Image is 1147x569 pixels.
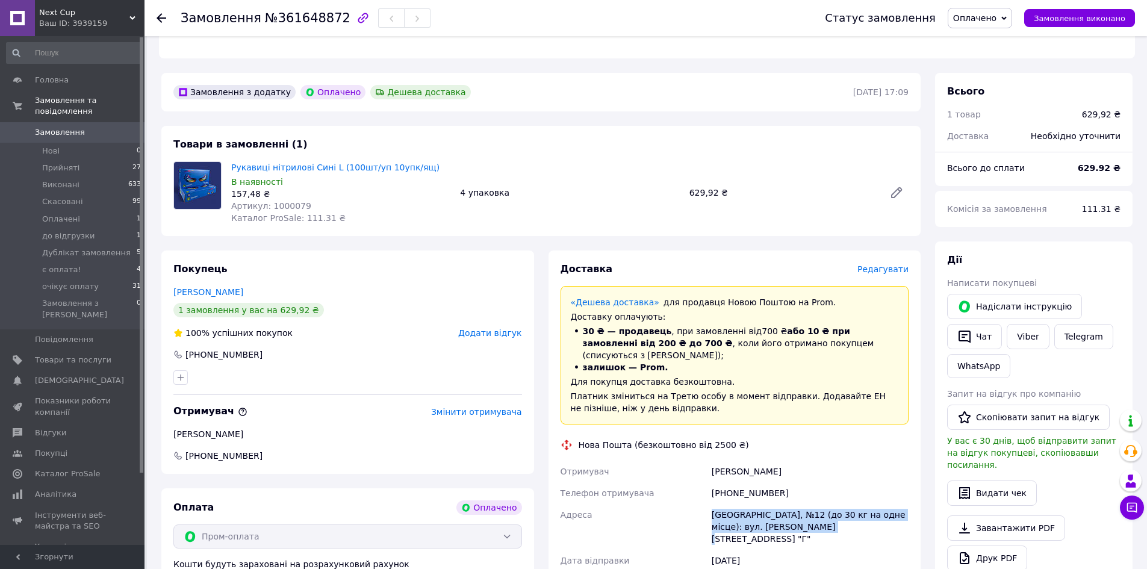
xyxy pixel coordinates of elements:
[137,214,141,225] span: 1
[458,328,521,338] span: Додати відгук
[39,7,129,18] span: Next Cup
[42,264,81,275] span: є оплата!
[947,86,984,97] span: Всього
[709,482,911,504] div: [PHONE_NUMBER]
[35,375,124,386] span: [DEMOGRAPHIC_DATA]
[6,42,142,64] input: Пошук
[35,468,100,479] span: Каталог ProSale
[571,325,899,361] li: , при замовленні від 700 ₴ , коли його отримано покупцем (списуються з [PERSON_NAME]);
[128,179,141,190] span: 633
[231,201,311,211] span: Артикул: 1000079
[132,163,141,173] span: 27
[300,85,365,99] div: Оплачено
[173,428,522,440] div: [PERSON_NAME]
[173,85,296,99] div: Замовлення з додатку
[42,146,60,157] span: Нові
[35,541,111,563] span: Управління сайтом
[947,405,1110,430] button: Скопіювати запит на відгук
[947,436,1116,470] span: У вас є 30 днів, щоб відправити запит на відгук покупцеві, скопіювавши посилання.
[35,428,66,438] span: Відгуки
[853,87,909,97] time: [DATE] 17:09
[571,376,899,388] div: Для покупця доставка безкоштовна.
[709,461,911,482] div: [PERSON_NAME]
[35,127,85,138] span: Замовлення
[685,184,880,201] div: 629,92 ₴
[39,18,145,29] div: Ваш ID: 3939159
[173,287,243,297] a: [PERSON_NAME]
[185,328,210,338] span: 100%
[173,405,247,417] span: Отримувач
[173,303,324,317] div: 1 замовлення у вас на 629,92 ₴
[456,500,521,515] div: Оплачено
[265,11,350,25] span: №361648872
[231,163,440,172] a: Рукавиці нітрилові Сині L (100шт/уп 10упк/ящ)
[42,214,80,225] span: Оплачені
[137,264,141,275] span: 4
[42,298,137,320] span: Замовлення з [PERSON_NAME]
[132,196,141,207] span: 99
[947,163,1025,173] span: Всього до сплати
[947,254,962,266] span: Дії
[35,355,111,365] span: Товари та послуги
[825,12,936,24] div: Статус замовлення
[1078,163,1121,173] b: 629.92 ₴
[571,390,899,414] div: Платник зміниться на Третю особу в момент відправки. Додавайте ЕН не пізніше, ніж у день відправки.
[947,278,1037,288] span: Написати покупцеві
[42,163,79,173] span: Прийняті
[455,184,684,201] div: 4 упаковка
[1082,204,1121,214] span: 111.31 ₴
[857,264,909,274] span: Редагувати
[561,263,613,275] span: Доставка
[947,389,1081,399] span: Запит на відгук про компанію
[947,324,1002,349] button: Чат
[583,326,672,336] span: 30 ₴ — продавець
[35,448,67,459] span: Покупці
[35,396,111,417] span: Показники роботи компанії
[42,196,83,207] span: Скасовані
[137,146,141,157] span: 0
[137,231,141,241] span: 1
[561,556,630,565] span: Дата відправки
[561,467,609,476] span: Отримувач
[231,188,450,200] div: 157,48 ₴
[42,247,131,258] span: Дублікат замовлення
[42,281,99,292] span: очікує оплату
[571,297,659,307] a: «Дешева доставка»
[184,450,264,462] span: [PHONE_NUMBER]
[173,263,228,275] span: Покупець
[1024,9,1135,27] button: Замовлення виконано
[231,213,346,223] span: Каталог ProSale: 111.31 ₴
[35,489,76,500] span: Аналітика
[231,177,283,187] span: В наявності
[35,510,111,532] span: Інструменти веб-майстра та SEO
[583,362,668,372] span: залишок — Prom.
[1034,14,1125,23] span: Замовлення виконано
[561,488,654,498] span: Телефон отримувача
[947,480,1037,506] button: Видати чек
[947,354,1010,378] a: WhatsApp
[174,162,221,209] img: Рукавиці нітрилові Сині L (100шт/уп 10упк/ящ)
[173,502,214,513] span: Оплата
[571,296,899,308] div: для продавця Новою Поштою на Prom.
[884,181,909,205] a: Редагувати
[42,179,79,190] span: Виконані
[576,439,752,451] div: Нова Пошта (безкоштовно від 2500 ₴)
[132,281,141,292] span: 31
[561,510,592,520] span: Адреса
[35,75,69,86] span: Головна
[157,12,166,24] div: Повернутися назад
[1007,324,1049,349] a: Viber
[947,294,1082,319] button: Надіслати інструкцію
[181,11,261,25] span: Замовлення
[709,504,911,550] div: [GEOGRAPHIC_DATA], №12 (до 30 кг на одне місце): вул. [PERSON_NAME][STREET_ADDRESS] "Г"
[173,138,308,150] span: Товари в замовленні (1)
[947,110,981,119] span: 1 товар
[947,204,1047,214] span: Комісія за замовлення
[571,311,899,323] div: Доставку оплачують:
[431,407,522,417] span: Змінити отримувача
[184,349,264,361] div: [PHONE_NUMBER]
[947,131,989,141] span: Доставка
[1024,123,1128,149] div: Необхідно уточнити
[35,95,145,117] span: Замовлення та повідомлення
[370,85,470,99] div: Дешева доставка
